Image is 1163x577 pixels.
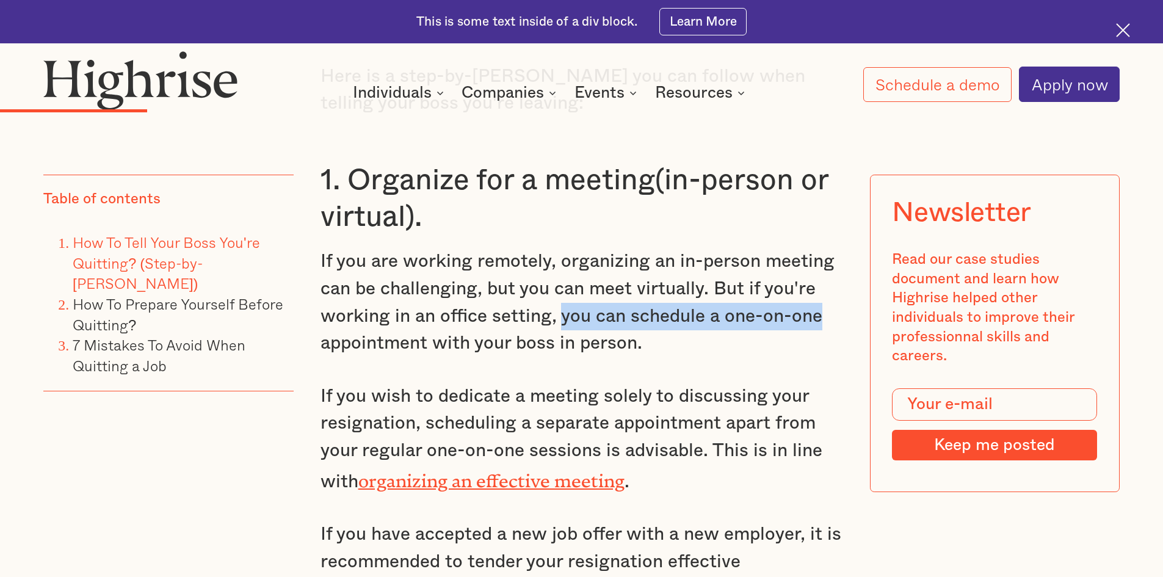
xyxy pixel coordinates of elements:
[321,162,843,235] h3: 1. Organize for a meeting(in-person or virtual).
[892,197,1031,228] div: Newsletter
[892,430,1097,460] input: Keep me posted
[321,383,843,496] p: If you wish to dedicate a meeting solely to discussing your resignation, scheduling a separate ap...
[73,333,245,377] a: 7 Mistakes To Avoid When Quitting a Job
[574,85,625,100] div: Events
[73,292,283,336] a: How To Prepare Yourself Before Quitting?
[574,85,640,100] div: Events
[1116,23,1130,37] img: Cross icon
[43,190,161,209] div: Table of contents
[416,13,637,31] div: This is some text inside of a div block.
[863,67,1012,102] a: Schedule a demo
[462,85,560,100] div: Companies
[43,51,237,109] img: Highrise logo
[73,231,260,294] a: How To Tell Your Boss You're Quitting? (Step-by-[PERSON_NAME])
[321,248,843,357] p: If you are working remotely, organizing an in-person meeting can be challenging, but you can meet...
[353,85,432,100] div: Individuals
[659,8,747,35] a: Learn More
[655,85,733,100] div: Resources
[892,250,1097,366] div: Read our case studies document and learn how Highrise helped other individuals to improve their p...
[358,471,625,482] a: organizing an effective meeting
[353,85,447,100] div: Individuals
[892,388,1097,421] input: Your e-mail
[655,85,748,100] div: Resources
[1019,67,1120,102] a: Apply now
[892,388,1097,460] form: Modal Form
[462,85,544,100] div: Companies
